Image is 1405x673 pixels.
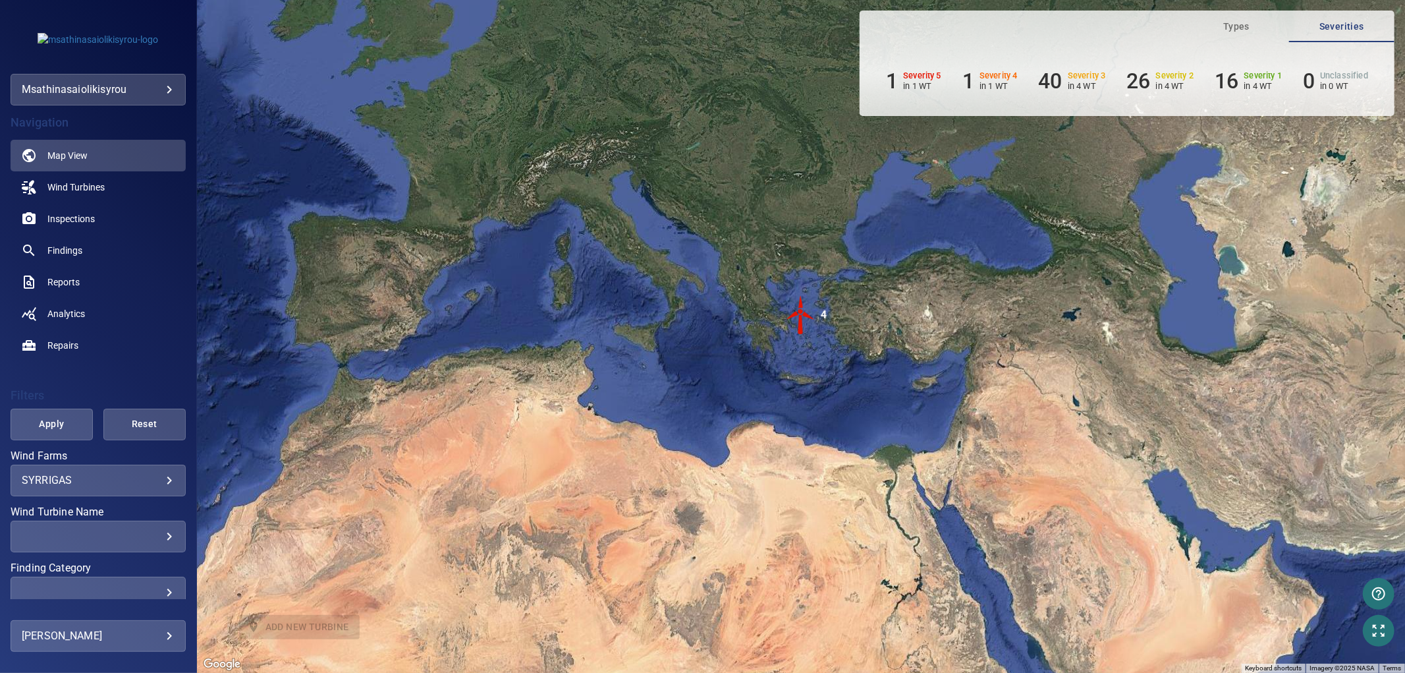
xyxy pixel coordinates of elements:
[22,626,175,647] div: [PERSON_NAME]
[11,577,186,608] div: Finding Category
[1156,71,1194,80] h6: Severity 2
[11,451,186,461] label: Wind Farms
[979,71,1018,80] h6: Severity 4
[781,295,821,335] img: windFarmIconCat5.svg
[22,79,175,100] div: msathinasaiolikisyrou
[47,244,82,257] span: Findings
[1309,664,1375,672] span: Imagery ©2025 NASA
[47,276,80,289] span: Reports
[962,69,1018,94] li: Severity 4
[1126,69,1150,94] h6: 26
[781,295,821,337] gmp-advanced-marker: 4
[1383,664,1401,672] a: Terms (opens in new tab)
[103,409,186,440] button: Reset
[1039,69,1062,94] h6: 40
[1068,81,1106,91] p: in 4 WT
[11,409,93,440] button: Apply
[11,266,186,298] a: reports noActive
[11,521,186,552] div: Wind Turbine Name
[821,295,827,335] div: 4
[903,71,941,80] h6: Severity 5
[1303,69,1315,94] h6: 0
[200,656,244,673] a: Open this area in Google Maps (opens a new window)
[11,116,186,129] h4: Navigation
[886,69,898,94] h6: 1
[47,149,88,162] span: Map View
[886,69,941,94] li: Severity 5
[1297,18,1387,35] span: Severities
[1126,69,1194,94] li: Severity 2
[1156,81,1194,91] p: in 4 WT
[120,416,169,432] span: Reset
[11,235,186,266] a: findings noActive
[11,465,186,496] div: Wind Farms
[47,339,78,352] span: Repairs
[11,507,186,517] label: Wind Turbine Name
[47,307,85,320] span: Analytics
[11,330,186,361] a: repairs noActive
[1215,69,1238,94] h6: 16
[1245,664,1302,673] button: Keyboard shortcuts
[1303,69,1368,94] li: Severity Unclassified
[11,171,186,203] a: windturbines noActive
[11,389,186,402] h4: Filters
[22,474,175,486] div: SYRRIGAS
[200,656,244,673] img: Google
[11,140,186,171] a: map active
[979,81,1018,91] p: in 1 WT
[47,212,95,225] span: Inspections
[1068,71,1106,80] h6: Severity 3
[1039,69,1106,94] li: Severity 3
[1192,18,1281,35] span: Types
[1320,71,1368,80] h6: Unclassified
[11,563,186,573] label: Finding Category
[11,203,186,235] a: inspections noActive
[27,416,76,432] span: Apply
[1244,81,1282,91] p: in 4 WT
[1320,81,1368,91] p: in 0 WT
[903,81,941,91] p: in 1 WT
[38,33,158,46] img: msathinasaiolikisyrou-logo
[11,74,186,105] div: msathinasaiolikisyrou
[47,181,105,194] span: Wind Turbines
[1244,71,1282,80] h6: Severity 1
[11,298,186,330] a: analytics noActive
[962,69,974,94] h6: 1
[1215,69,1282,94] li: Severity 1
